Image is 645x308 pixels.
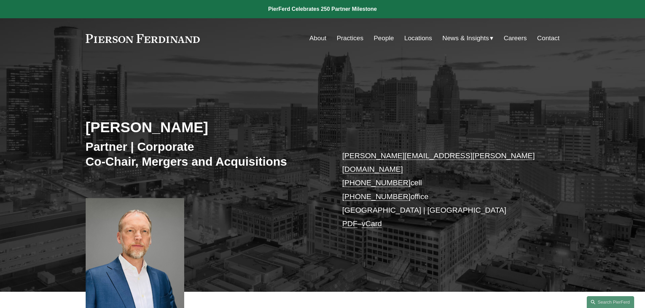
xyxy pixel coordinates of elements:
[362,219,382,228] a: vCard
[342,219,358,228] a: PDF
[404,32,432,45] a: Locations
[309,32,326,45] a: About
[443,32,489,44] span: News & Insights
[86,139,323,169] h3: Partner | Corporate Co-Chair, Mergers and Acquisitions
[342,149,540,231] p: cell office [GEOGRAPHIC_DATA] | [GEOGRAPHIC_DATA] –
[443,32,494,45] a: folder dropdown
[587,296,634,308] a: Search this site
[86,118,323,136] h2: [PERSON_NAME]
[342,179,411,187] a: [PHONE_NUMBER]
[504,32,527,45] a: Careers
[337,32,363,45] a: Practices
[342,151,535,173] a: [PERSON_NAME][EMAIL_ADDRESS][PERSON_NAME][DOMAIN_NAME]
[374,32,394,45] a: People
[537,32,559,45] a: Contact
[342,192,411,201] a: [PHONE_NUMBER]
